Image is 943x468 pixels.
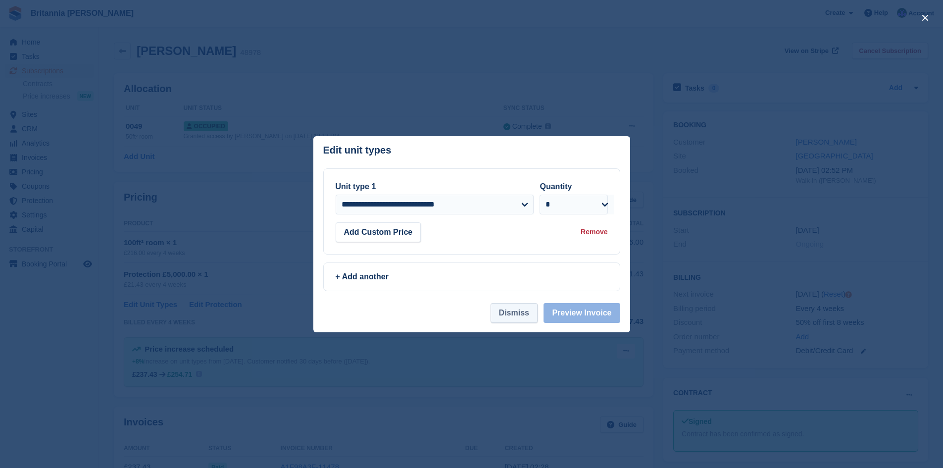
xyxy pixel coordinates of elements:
[336,222,421,242] button: Add Custom Price
[491,303,538,323] button: Dismiss
[544,303,620,323] button: Preview Invoice
[917,10,933,26] button: close
[323,262,620,291] a: + Add another
[540,182,572,191] label: Quantity
[323,145,392,156] p: Edit unit types
[336,271,608,283] div: + Add another
[336,182,376,191] label: Unit type 1
[581,227,607,237] div: Remove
